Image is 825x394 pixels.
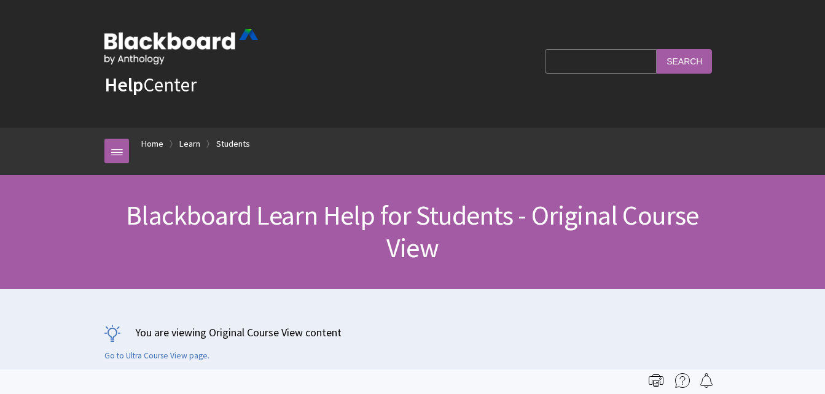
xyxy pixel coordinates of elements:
[649,373,663,388] img: Print
[699,373,714,388] img: Follow this page
[141,136,163,152] a: Home
[179,136,200,152] a: Learn
[104,350,209,361] a: Go to Ultra Course View page.
[104,29,258,64] img: Blackboard by Anthology
[104,72,197,97] a: HelpCenter
[126,198,698,265] span: Blackboard Learn Help for Students - Original Course View
[216,136,250,152] a: Students
[657,49,712,73] input: Search
[104,72,143,97] strong: Help
[104,325,721,340] p: You are viewing Original Course View content
[675,373,690,388] img: More help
